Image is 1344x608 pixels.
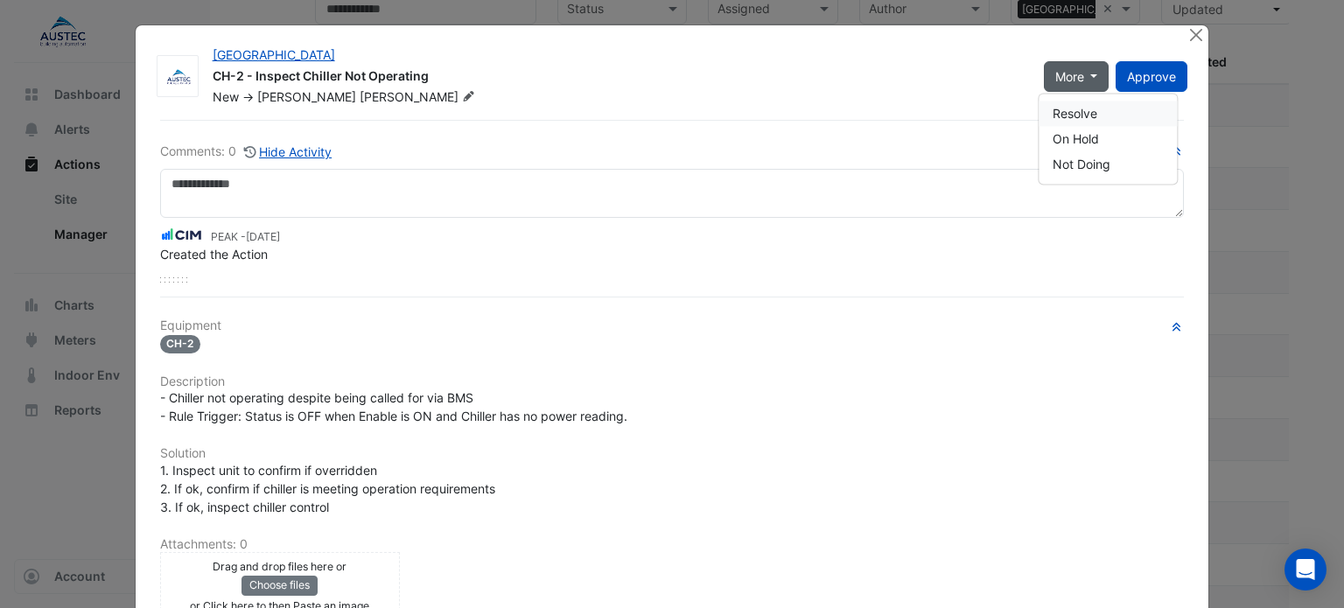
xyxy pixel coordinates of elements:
span: More [1055,67,1084,86]
span: 2025-09-10 17:28:06 [246,230,280,243]
h6: Description [160,374,1185,389]
small: Drag and drop files here or [213,560,346,573]
button: Hide Activity [243,142,333,162]
button: On Hold [1039,126,1177,151]
span: [PERSON_NAME] [360,88,479,106]
button: Not Doing [1039,151,1177,177]
a: [GEOGRAPHIC_DATA] [213,47,335,62]
button: Close [1186,25,1205,44]
img: CIM [160,226,204,245]
button: Choose files [241,576,318,595]
span: [PERSON_NAME] [257,89,356,104]
button: Approve [1116,61,1187,92]
div: CH-2 - Inspect Chiller Not Operating [213,67,1023,88]
span: -> [242,89,254,104]
button: Resolve [1039,101,1177,126]
small: PEAK - [211,229,280,245]
span: 1. Inspect unit to confirm if overridden 2. If ok, confirm if chiller is meeting operation requir... [160,463,495,514]
div: More [1038,93,1178,185]
img: Austec Automation [157,68,198,86]
div: Comments: 0 [160,142,333,162]
span: Created the Action [160,247,268,262]
h6: Equipment [160,318,1185,333]
button: More [1044,61,1109,92]
h6: Attachments: 0 [160,537,1185,552]
span: New [213,89,239,104]
span: - Chiller not operating despite being called for via BMS - Rule Trigger: Status is OFF when Enabl... [160,390,627,423]
div: Open Intercom Messenger [1284,549,1326,591]
span: Approve [1127,69,1176,84]
h6: Solution [160,446,1185,461]
span: CH-2 [160,335,201,353]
